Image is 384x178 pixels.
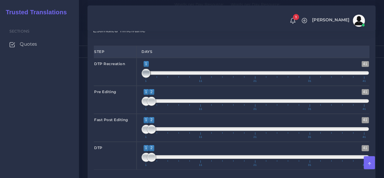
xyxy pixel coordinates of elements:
span: 1 [144,117,149,123]
span: 21 [253,136,258,138]
strong: Step [94,49,104,54]
span: 2 [149,117,154,123]
span: 1 [144,164,148,166]
a: 1 [287,17,298,24]
span: 2 [149,145,154,151]
span: 41 [362,80,367,82]
span: 1 [144,136,148,138]
a: [PERSON_NAME]avatar [309,15,367,27]
span: Quotes [20,41,37,47]
strong: DTP [94,145,103,150]
span: 2 [149,89,154,95]
span: 1 [144,61,149,67]
span: 1 [144,89,149,95]
strong: DTP Recreation [94,61,125,66]
span: 11 [198,80,203,82]
span: 1 [144,145,149,151]
span: 31 [307,136,312,138]
strong: Fast Post Editing [94,117,128,122]
strong: Days [141,49,152,54]
span: 11 [198,164,203,166]
span: 41 [362,164,367,166]
span: 1 [144,108,148,110]
span: 41 [362,117,369,123]
strong: Pre Editing [94,89,116,94]
span: 11 [198,136,203,138]
a: Quotes [5,38,74,51]
span: [PERSON_NAME] [312,18,349,22]
span: 1 [144,80,148,82]
span: 41 [362,108,367,110]
img: avatar [353,15,365,27]
span: Sections [9,29,29,33]
span: 21 [253,164,258,166]
span: 31 [307,164,312,166]
span: 41 [362,61,369,67]
span: 31 [307,108,312,110]
span: 1 [293,14,299,20]
span: 21 [253,80,258,82]
h2: Trusted Translations [2,9,67,16]
span: 41 [362,145,369,151]
span: 41 [362,89,369,95]
a: Trusted Translations [2,7,67,17]
span: 41 [362,136,367,138]
span: 11 [198,108,203,110]
span: 21 [253,108,258,110]
span: 31 [307,80,312,82]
